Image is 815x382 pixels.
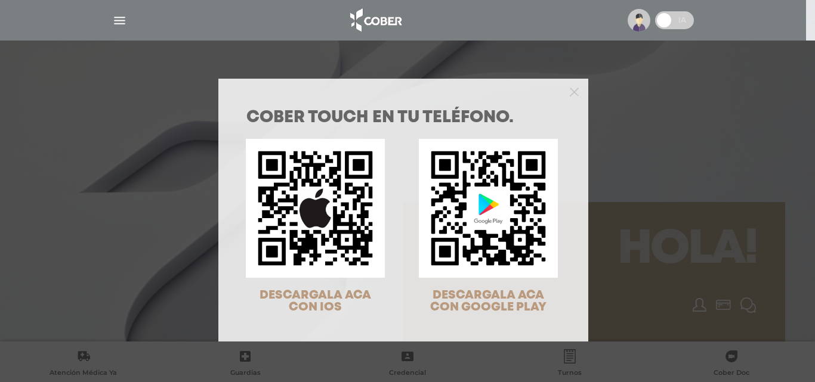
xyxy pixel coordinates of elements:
img: qr-code [419,139,558,278]
span: DESCARGALA ACA CON IOS [260,290,371,313]
span: DESCARGALA ACA CON GOOGLE PLAY [430,290,547,313]
button: Close [570,86,579,97]
img: qr-code [246,139,385,278]
h1: COBER TOUCH en tu teléfono. [246,110,560,126]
